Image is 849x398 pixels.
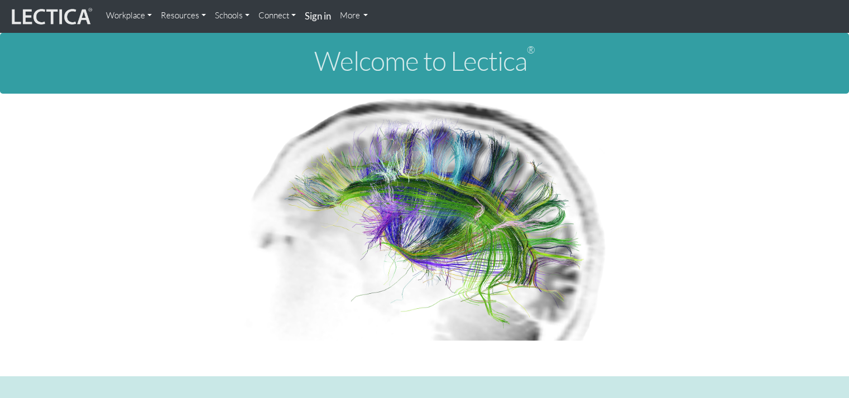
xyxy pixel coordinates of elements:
a: Workplace [102,4,156,27]
a: More [335,4,373,27]
h1: Welcome to Lectica [9,46,840,76]
a: Schools [210,4,254,27]
a: Connect [254,4,300,27]
strong: Sign in [305,10,331,22]
sup: ® [527,43,535,56]
a: Resources [156,4,210,27]
img: Human Connectome Project Image [239,94,611,341]
a: Sign in [300,4,335,28]
img: lecticalive [9,6,93,27]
